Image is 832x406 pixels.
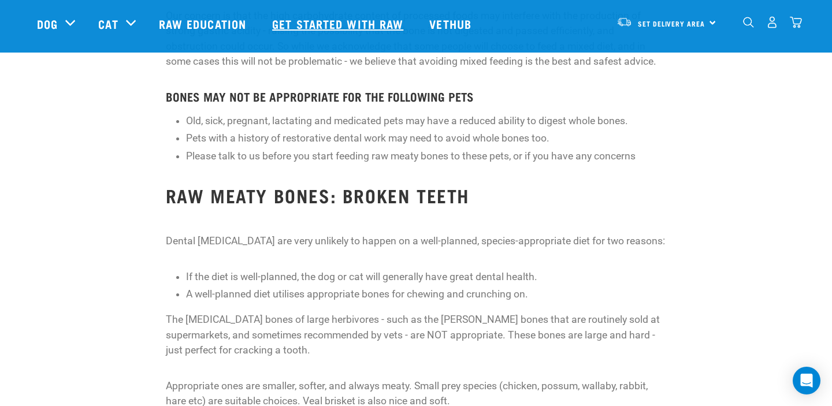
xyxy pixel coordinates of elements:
[186,286,666,301] li: A well-planned diet utilises appropriate bones for chewing and crunching on.
[166,233,667,248] p: Dental [MEDICAL_DATA] are very unlikely to happen on a well-planned, species-appropriate diet for...
[98,15,118,32] a: Cat
[166,90,667,103] h4: BONES MAY NOT BE APPROPRIATE FOR THE FOLLOWING PETS
[186,113,666,128] li: Old, sick, pregnant, lactating and medicated pets may have a reduced ability to digest whole bones.
[166,312,667,357] p: The [MEDICAL_DATA] bones of large herbivores - such as the [PERSON_NAME] bones that are routinely...
[616,17,632,27] img: van-moving.png
[186,269,666,284] li: If the diet is well-planned, the dog or cat will generally have great dental health.
[166,190,470,200] strong: RAW MEATY BONES: BROKEN TEETH
[37,15,58,32] a: Dog
[186,131,666,146] li: Pets with a history of restorative dental work may need to avoid whole bones too.
[418,1,486,47] a: Vethub
[793,367,820,394] div: Open Intercom Messenger
[766,16,778,28] img: user.png
[638,21,705,25] span: Set Delivery Area
[186,148,666,163] li: Please talk to us before you start feeding raw meaty bones to these pets, or if you have any conc...
[147,1,261,47] a: Raw Education
[790,16,802,28] img: home-icon@2x.png
[743,17,754,28] img: home-icon-1@2x.png
[261,1,418,47] a: Get started with Raw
